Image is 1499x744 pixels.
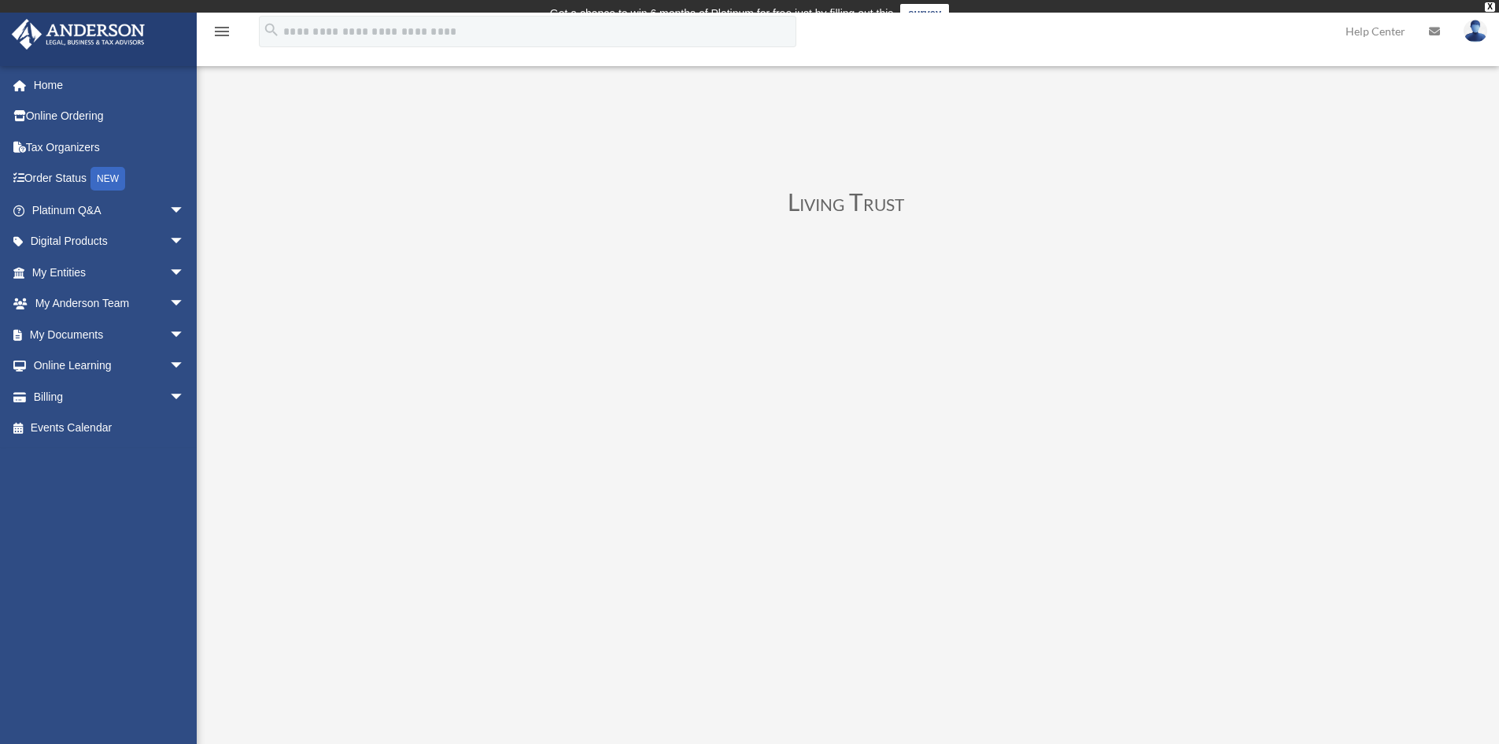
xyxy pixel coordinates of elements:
[11,257,209,288] a: My Entitiesarrow_drop_down
[90,167,125,191] div: NEW
[212,28,231,41] a: menu
[11,413,209,444] a: Events Calendar
[421,244,1271,723] iframe: Living Trust Binder Review
[7,19,150,50] img: Anderson Advisors Platinum Portal
[11,131,209,163] a: Tax Organizers
[11,350,209,382] a: Online Learningarrow_drop_down
[11,194,209,226] a: Platinum Q&Aarrow_drop_down
[11,381,209,413] a: Billingarrow_drop_down
[169,257,201,289] span: arrow_drop_down
[421,190,1271,221] h3: Living Trust
[11,319,209,350] a: My Documentsarrow_drop_down
[169,350,201,383] span: arrow_drop_down
[11,288,209,320] a: My Anderson Teamarrow_drop_down
[169,288,201,320] span: arrow_drop_down
[169,194,201,227] span: arrow_drop_down
[11,163,209,195] a: Order StatusNEW
[900,4,949,23] a: survey
[169,226,201,258] span: arrow_drop_down
[1485,2,1495,12] div: close
[11,69,209,101] a: Home
[212,22,231,41] i: menu
[11,226,209,257] a: Digital Productsarrow_drop_down
[1464,20,1487,43] img: User Pic
[11,101,209,132] a: Online Ordering
[550,4,894,23] div: Get a chance to win 6 months of Platinum for free just by filling out this
[169,381,201,413] span: arrow_drop_down
[169,319,201,351] span: arrow_drop_down
[263,21,280,39] i: search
